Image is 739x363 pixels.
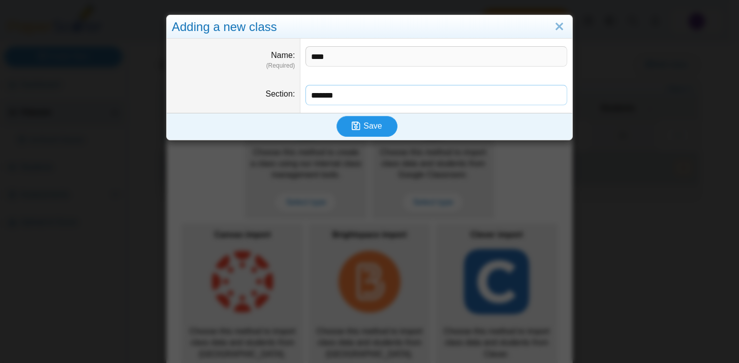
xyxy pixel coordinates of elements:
button: Save [336,116,397,136]
label: Section [266,89,295,98]
div: Adding a new class [167,15,572,39]
label: Name [271,51,295,59]
span: Save [363,122,382,130]
a: Close [551,18,567,36]
dfn: (Required) [172,62,295,70]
